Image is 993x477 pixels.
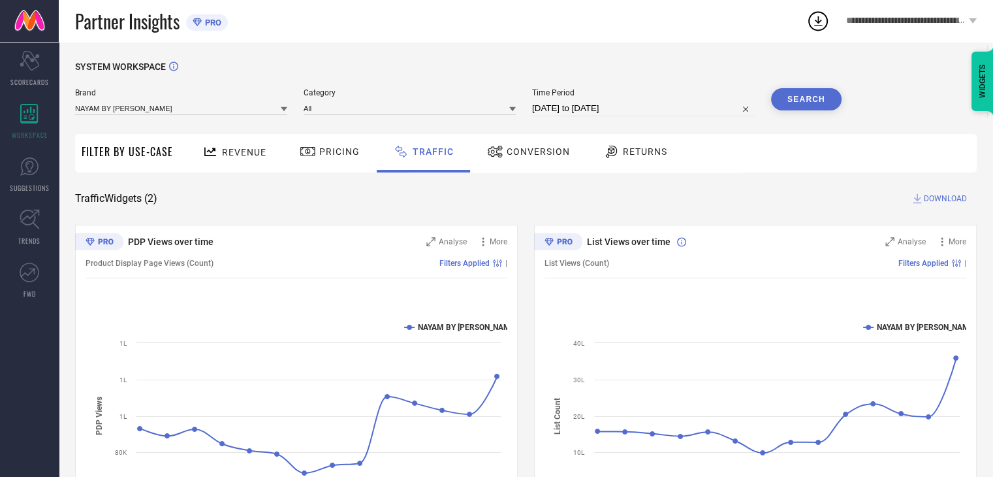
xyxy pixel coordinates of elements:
tspan: PDP Views [95,397,104,435]
svg: Zoom [885,237,894,246]
span: Filter By Use-Case [82,144,173,159]
text: 80K [115,449,127,456]
div: Premium [75,233,123,253]
tspan: List Count [553,397,562,434]
span: Traffic [413,146,454,157]
span: List Views over time [587,237,670,247]
button: Search [771,88,842,110]
text: 20L [573,413,585,420]
span: PDP Views over time [128,237,213,247]
text: 30L [573,376,585,384]
span: SUGGESTIONS [10,183,50,193]
span: | [964,259,966,268]
span: | [505,259,507,268]
div: Premium [534,233,582,253]
span: Filters Applied [439,259,490,268]
span: SCORECARDS [10,77,49,87]
span: PRO [202,18,221,27]
span: List Views (Count) [544,259,609,268]
text: 10L [573,449,585,456]
span: Analyse [439,237,467,246]
div: Open download list [806,9,830,33]
span: SYSTEM WORKSPACE [75,61,166,72]
span: Conversion [507,146,570,157]
span: Partner Insights [75,8,180,35]
span: Category [304,88,516,97]
text: NAYAM BY [PERSON_NAME] [418,323,517,332]
span: Analyse [898,237,926,246]
span: FWD [24,289,36,299]
text: 1L [119,413,127,420]
span: More [949,237,966,246]
span: Traffic Widgets ( 2 ) [75,192,157,205]
span: WORKSPACE [12,130,48,140]
span: Revenue [222,147,266,157]
span: Returns [623,146,667,157]
span: DOWNLOAD [924,192,967,205]
svg: Zoom [426,237,435,246]
span: Product Display Page Views (Count) [86,259,213,268]
span: Pricing [319,146,360,157]
text: NAYAM BY [PERSON_NAME] [877,323,976,332]
text: 1L [119,340,127,347]
span: More [490,237,507,246]
input: Select time period [532,101,755,116]
text: 1L [119,376,127,384]
span: Filters Applied [898,259,949,268]
span: Brand [75,88,287,97]
text: 40L [573,340,585,347]
span: Time Period [532,88,755,97]
span: TRENDS [18,236,40,246]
